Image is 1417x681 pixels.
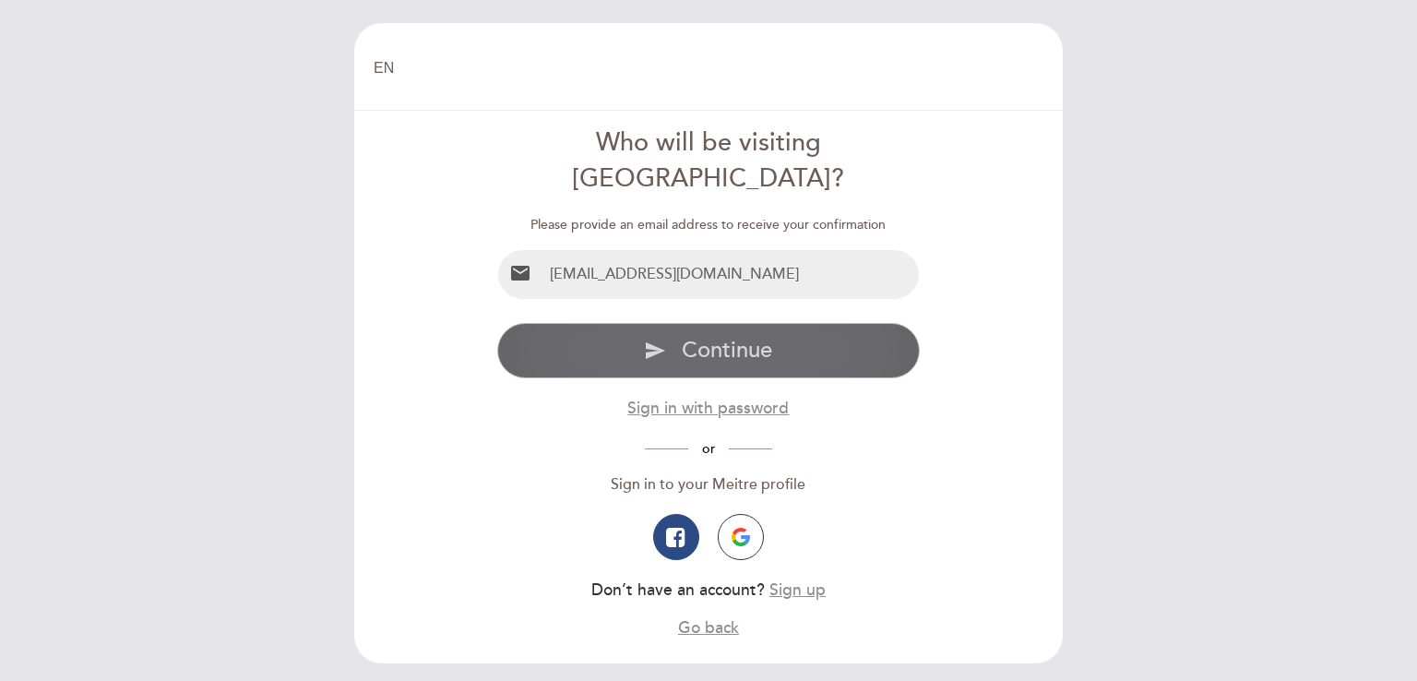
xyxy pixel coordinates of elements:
[591,580,765,600] span: Don’t have an account?
[678,616,739,639] button: Go back
[497,474,921,496] div: Sign in to your Meitre profile
[682,337,772,364] span: Continue
[497,125,921,197] div: Who will be visiting [GEOGRAPHIC_DATA]?
[688,441,729,457] span: or
[769,579,826,602] button: Sign up
[497,323,921,378] button: send Continue
[644,340,666,362] i: send
[497,216,921,234] div: Please provide an email address to receive your confirmation
[732,528,750,546] img: icon-google.png
[627,397,789,420] button: Sign in with password
[542,250,920,299] input: Email
[509,262,531,284] i: email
